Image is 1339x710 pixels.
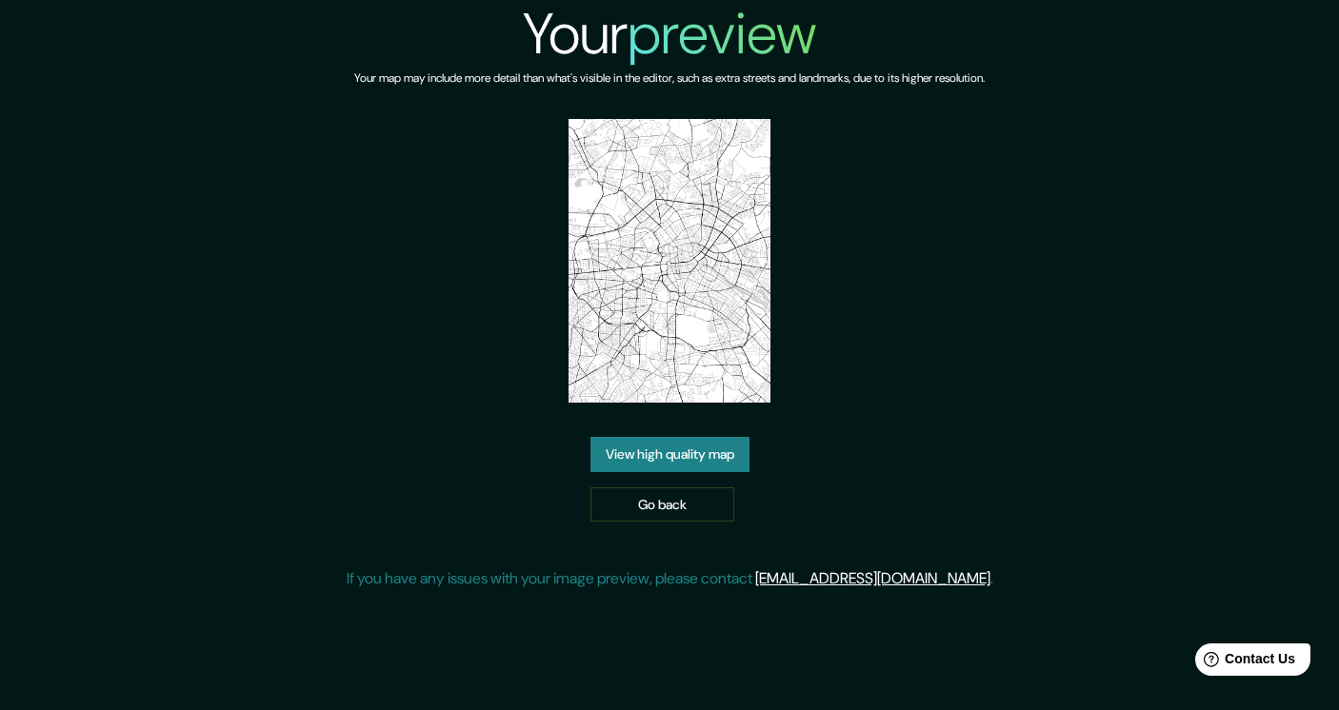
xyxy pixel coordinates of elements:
iframe: Help widget launcher [1169,636,1318,689]
a: [EMAIL_ADDRESS][DOMAIN_NAME] [755,568,990,588]
a: Go back [590,487,734,523]
h6: Your map may include more detail than what's visible in the editor, such as extra streets and lan... [354,69,985,89]
a: View high quality map [590,437,749,472]
img: created-map-preview [569,119,769,403]
p: If you have any issues with your image preview, please contact . [347,567,993,590]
